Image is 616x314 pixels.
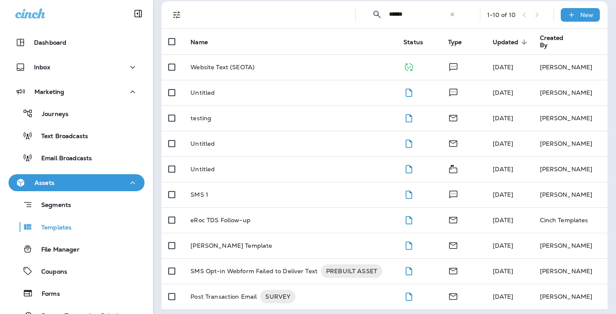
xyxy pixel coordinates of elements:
[34,179,54,186] p: Assets
[403,241,414,249] span: Draft
[403,39,423,46] span: Status
[9,240,145,258] button: File Manager
[580,11,593,18] p: New
[9,284,145,302] button: Forms
[9,195,145,214] button: Segments
[190,39,208,46] span: Name
[190,115,211,122] p: testing
[533,182,608,207] td: [PERSON_NAME]
[33,110,68,119] p: Journeys
[533,80,608,105] td: [PERSON_NAME]
[493,63,514,71] span: J-P Scoville
[403,266,414,274] span: Draft
[33,133,88,141] p: Text Broadcasts
[190,264,318,278] p: SMS Opt-in Webform Failed to Deliver Text
[369,6,386,23] button: Collapse Search
[33,201,71,210] p: Segments
[493,39,519,46] span: Updated
[9,262,145,280] button: Coupons
[533,258,608,284] td: [PERSON_NAME]
[9,218,145,236] button: Templates
[190,89,215,96] p: Untitled
[533,54,608,80] td: [PERSON_NAME]
[493,140,514,147] span: Eluwa Monday
[448,113,458,121] span: Email
[321,264,382,278] div: PREBUILT ASSET
[403,113,414,121] span: Draft
[493,89,514,96] span: J-P Scoville
[190,140,215,147] p: Untitled
[448,88,459,96] span: Text
[9,127,145,144] button: Text Broadcasts
[493,165,514,173] span: J-P Scoville
[168,6,185,23] button: Filters
[190,290,257,303] p: Post Transaction Email
[448,190,459,198] span: Text
[34,88,64,95] p: Marketing
[9,59,145,76] button: Inbox
[403,38,434,46] span: Status
[493,191,514,198] span: J-P Scoville
[493,114,514,122] span: Frank Carreno
[33,290,60,298] p: Forms
[533,105,608,131] td: [PERSON_NAME]
[448,139,458,147] span: Email
[33,224,71,232] p: Templates
[190,217,250,223] p: eRoc TDS Follow-up
[9,105,145,122] button: Journeys
[321,267,382,275] span: PREBUILT ASSET
[403,164,414,172] span: Draft
[448,292,458,300] span: Email
[533,207,608,233] td: Cinch Templates
[403,292,414,300] span: Draft
[540,34,583,49] span: Created By
[448,38,473,46] span: Type
[448,62,459,70] span: Text
[487,11,516,18] div: 1 - 10 of 10
[403,88,414,96] span: Draft
[403,139,414,147] span: Draft
[403,215,414,223] span: Draft
[493,216,514,224] span: Justin Rae
[533,156,608,182] td: [PERSON_NAME]
[403,62,414,70] span: Published
[9,34,145,51] button: Dashboard
[260,292,295,301] span: SURVEY
[493,267,514,275] span: [DATE]
[34,64,50,71] p: Inbox
[533,233,608,258] td: [PERSON_NAME]
[9,149,145,167] button: Email Broadcasts
[190,38,219,46] span: Name
[190,166,215,173] p: Untitled
[403,190,414,198] span: Draft
[33,268,67,276] p: Coupons
[34,39,66,46] p: Dashboard
[260,290,295,303] div: SURVEY
[493,293,514,300] span: [DATE]
[9,174,145,191] button: Assets
[190,242,272,249] p: [PERSON_NAME] Template
[533,131,608,156] td: [PERSON_NAME]
[126,5,150,22] button: Collapse Sidebar
[33,155,92,163] p: Email Broadcasts
[540,34,572,49] span: Created By
[448,215,458,223] span: Email
[9,83,145,100] button: Marketing
[493,38,530,46] span: Updated
[33,246,79,254] p: File Manager
[448,266,458,274] span: Email
[533,284,608,309] td: [PERSON_NAME]
[448,164,458,172] span: Mailer
[190,191,208,198] p: SMS 1
[448,241,458,249] span: Email
[493,242,514,249] span: [DATE]
[448,39,462,46] span: Type
[190,64,255,71] p: Website Text (SEOTA)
